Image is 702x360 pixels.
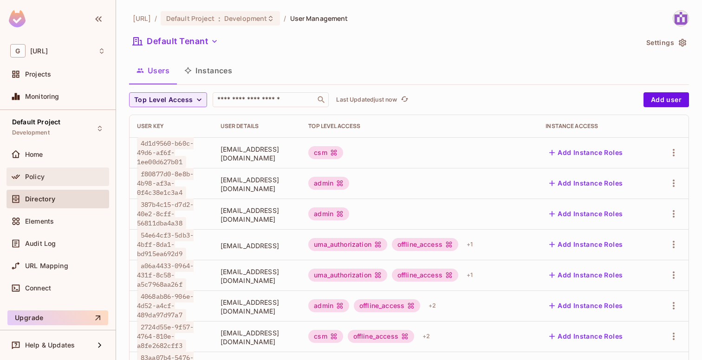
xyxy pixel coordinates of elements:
div: + 1 [463,237,476,252]
div: uma_authorization [308,269,387,282]
span: [EMAIL_ADDRESS][DOMAIN_NAME] [221,298,294,315]
button: Add Instance Roles [546,145,626,160]
div: uma_authorization [308,238,387,251]
button: Top Level Access [129,92,207,107]
span: Default Project [12,118,60,126]
div: Top Level Access [308,122,531,130]
span: 2724d55e-9f57-4764-810e-a8fe2682cff3 [137,321,194,352]
span: 4d1d9560-b60c-49d6-af6f-1ee00d627b01 [137,137,194,168]
span: Monitoring [25,93,59,100]
button: Add Instance Roles [546,237,626,252]
button: Users [129,59,177,82]
span: Workspace: genworx.ai [30,47,48,55]
img: SReyMgAAAABJRU5ErkJggg== [9,10,26,27]
button: Add Instance Roles [546,268,626,283]
p: Last Updated just now [336,96,397,103]
span: G [10,44,26,58]
span: [EMAIL_ADDRESS][DOMAIN_NAME] [221,267,294,285]
span: Audit Log [25,240,56,247]
span: refresh [401,95,409,104]
span: Projects [25,71,51,78]
div: offline_access [392,269,458,282]
span: [EMAIL_ADDRESS] [221,241,294,250]
div: + 1 [463,268,476,283]
span: Home [25,151,43,158]
div: offline_access [392,238,458,251]
span: 54e64cf3-5db3-4bff-8da1-bd915ea692d9 [137,229,194,260]
span: [EMAIL_ADDRESS][DOMAIN_NAME] [221,206,294,224]
span: : [218,15,221,22]
button: refresh [399,94,410,105]
span: [EMAIL_ADDRESS][DOMAIN_NAME] [221,328,294,346]
span: 4068ab86-906e-4d52-a4cf-489da97d97a7 [137,290,194,321]
span: f80877d0-8e8b-4b98-af3a-0f4c38e1c3a4 [137,168,194,199]
button: Add Instance Roles [546,298,626,313]
span: Elements [25,218,54,225]
span: Top Level Access [134,94,193,106]
div: admin [308,177,349,190]
span: 387b4c15-d7d2-40e2-8cff-56811dba4a38 [137,199,194,229]
div: admin [308,299,349,312]
div: User Details [221,122,294,130]
button: Default Tenant [129,34,222,49]
span: [EMAIL_ADDRESS][DOMAIN_NAME] [221,175,294,193]
span: Directory [25,195,55,203]
div: csm [308,330,343,343]
div: + 2 [419,329,434,344]
li: / [284,14,286,23]
div: Instance Access [546,122,645,130]
span: the active workspace [133,14,151,23]
span: URL Mapping [25,262,68,270]
button: Instances [177,59,240,82]
span: Click to refresh data [397,94,410,105]
span: User Management [290,14,348,23]
span: Development [12,129,50,136]
div: + 2 [425,298,440,313]
span: a06a4433-0964-431f-8c58-a5c7968aa26f [137,260,194,290]
div: offline_access [354,299,420,312]
span: Policy [25,173,45,180]
span: [EMAIL_ADDRESS][DOMAIN_NAME] [221,145,294,162]
div: admin [308,207,349,220]
span: Help & Updates [25,341,75,349]
button: Upgrade [7,310,108,325]
span: Connect [25,284,51,292]
img: santhosh@genworx.ai [673,11,689,26]
div: User Key [137,122,206,130]
button: Add Instance Roles [546,329,626,344]
button: Settings [643,35,689,50]
div: offline_access [348,330,414,343]
span: Development [224,14,267,23]
div: csm [308,146,343,159]
li: / [155,14,157,23]
span: Default Project [166,14,214,23]
button: Add Instance Roles [546,176,626,191]
button: Add user [643,92,689,107]
button: Add Instance Roles [546,206,626,221]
